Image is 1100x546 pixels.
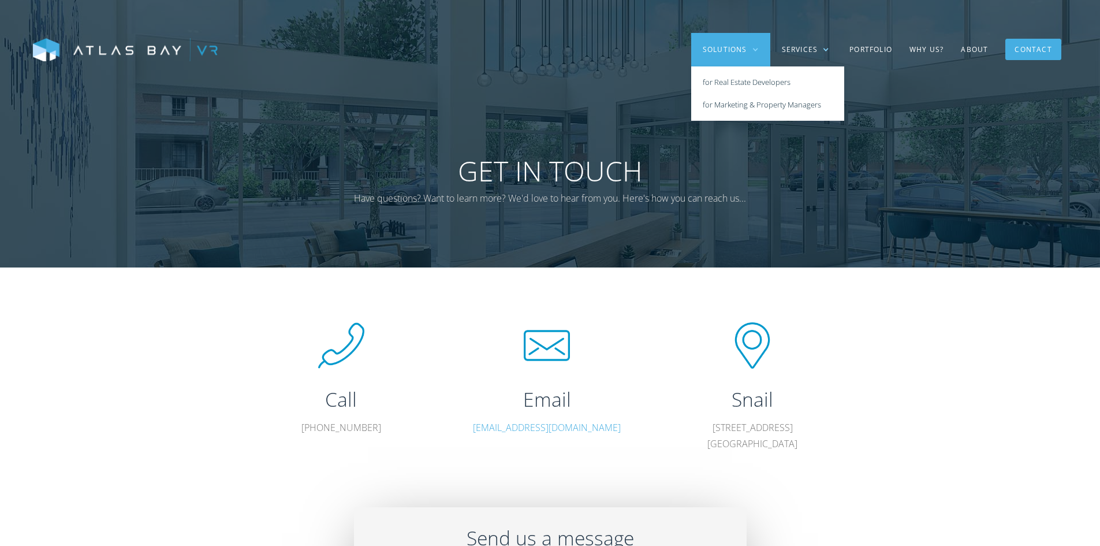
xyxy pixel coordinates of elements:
[1005,39,1061,60] a: Contact
[473,421,621,434] a: [EMAIL_ADDRESS][DOMAIN_NAME]
[952,33,997,66] a: About
[691,66,844,121] nav: Solutions
[674,386,830,413] h2: Snail
[263,386,419,413] h2: Call
[703,44,747,55] div: Solutions
[841,33,901,66] a: Portfolio
[674,419,830,453] p: [STREET_ADDRESS] [GEOGRAPHIC_DATA]
[263,419,419,436] p: [PHONE_NUMBER]
[901,33,952,66] a: Why US?
[691,71,844,94] a: for Real Estate Developers
[33,38,218,62] img: Atlas Bay VR Logo
[782,44,818,55] div: Services
[348,154,752,188] h1: Get In Touch
[1015,40,1051,58] div: Contact
[691,94,844,116] a: for Marketing & Property Managers
[469,386,625,413] h2: Email
[348,190,752,207] p: Have questions? Want to learn more? We'd love to hear from you. Here's how you can reach us...
[770,33,841,66] div: Services
[691,33,770,66] div: Solutions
